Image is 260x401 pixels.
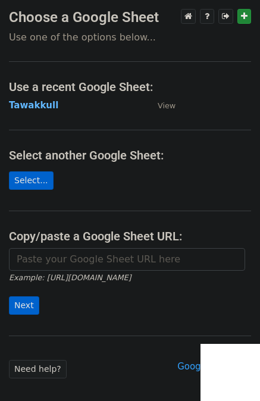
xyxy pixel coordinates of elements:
p: Use one of the options below... [9,31,251,43]
iframe: Chat Widget [201,344,260,401]
h4: Copy/paste a Google Sheet URL: [9,229,251,243]
small: View [158,101,176,110]
h4: Select another Google Sheet: [9,148,251,162]
a: Google Sheets [177,361,251,372]
a: Select... [9,171,54,190]
a: Tawakkull [9,100,58,111]
input: Next [9,296,39,315]
a: Need help? [9,360,67,378]
h4: Use a recent Google Sheet: [9,80,251,94]
small: Example: [URL][DOMAIN_NAME] [9,273,131,282]
input: Paste your Google Sheet URL here [9,248,245,271]
h3: Choose a Google Sheet [9,9,251,26]
a: View [146,100,176,111]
